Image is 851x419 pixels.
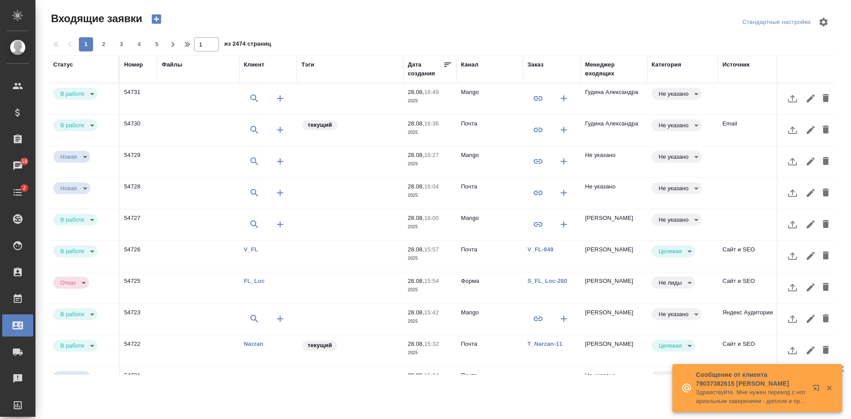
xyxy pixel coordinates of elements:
div: В работе [53,88,98,100]
button: Загрузить файл [782,245,803,266]
p: 28.08, [408,183,424,190]
a: Narzan [244,341,263,347]
button: Выбрать клиента [244,308,265,329]
button: Создать клиента [269,308,291,329]
p: 2025 [408,317,452,326]
button: Новая [58,153,80,161]
button: Удалить [818,151,833,172]
p: 28.08, [408,278,424,284]
span: 2 [17,184,31,192]
div: Источник [722,60,750,69]
button: Не лиды [656,279,684,286]
button: В работе [58,310,87,318]
td: [PERSON_NAME] [581,335,647,366]
button: Не указано [656,153,691,161]
p: 28.08, [408,89,424,95]
div: В работе [53,340,98,352]
span: 4 [132,40,146,49]
td: 54726 [120,241,157,272]
p: текущий [308,121,332,129]
button: Загрузить файл [782,182,803,204]
span: Входящие заявки [49,12,142,26]
div: split button [740,16,813,29]
button: Создать клиента [269,371,291,392]
span: Настроить таблицу [813,12,834,33]
button: Новая [58,373,80,381]
td: Почта [457,335,523,366]
div: В работе [652,151,702,163]
button: Редактировать [803,340,818,361]
button: Удалить [818,245,833,266]
td: 54728 [120,178,157,209]
div: Клиент [244,60,264,69]
td: Почта [457,115,523,146]
button: Удалить [818,277,833,298]
div: Канал [461,60,478,69]
td: 54730 [120,115,157,146]
button: Создать заказ [553,371,574,392]
p: 2025 [408,191,452,200]
button: Создать заказ [553,214,574,235]
a: 2 [2,181,33,204]
button: Привязать к существующему заказу [527,119,549,141]
div: В работе [652,340,695,352]
p: 16:04 [424,183,439,190]
button: 2 [97,37,111,51]
button: Не указано [656,90,691,98]
button: Создать заказ [553,88,574,109]
p: текущий [308,341,332,350]
p: 15:32 [424,341,439,347]
button: Создать заказ [553,308,574,329]
button: В работе [58,90,87,98]
p: 28.08, [408,341,424,347]
td: Mango [457,146,523,177]
button: Редактировать [803,88,818,109]
div: Менеджер входящих [585,60,643,78]
p: 16:00 [424,215,439,221]
button: Редактировать [803,277,818,298]
td: Не указано [581,367,647,398]
button: Удалить [818,214,833,235]
span: 2 [97,40,111,49]
button: Привязать к существующему заказу [527,371,549,392]
div: Заказ [527,60,543,69]
button: Выбрать клиента [244,182,265,204]
button: Выбрать клиента [244,119,265,141]
a: S_FL_Loc-280 [527,278,567,284]
button: Открыть в новой вкладке [807,379,828,400]
button: Не указано [656,373,691,381]
p: 2025 [408,97,452,106]
p: 2025 [408,349,452,357]
button: Создать клиента [269,151,291,172]
div: Номер [124,60,143,69]
button: Загрузить файл [782,308,803,329]
span: 18 [16,157,33,166]
button: 4 [132,37,146,51]
td: [PERSON_NAME] [581,241,647,272]
a: T_Narzan-11 [527,341,562,347]
button: В работе [58,247,87,255]
p: 28.08, [408,309,424,316]
button: Создать клиента [269,214,291,235]
td: Почта [457,241,523,272]
button: Привязать к существующему заказу [527,88,549,109]
p: 28.08, [408,120,424,127]
div: В работе [652,119,702,131]
td: Почта [457,178,523,209]
td: Форма [457,272,523,303]
td: Email [718,115,785,146]
div: В работе [53,119,98,131]
button: В работе [58,121,87,129]
div: В работе [53,277,89,289]
span: 3 [114,40,129,49]
button: Не указано [656,184,691,192]
button: Создать клиента [269,119,291,141]
button: Удалить [818,88,833,109]
p: 2025 [408,160,452,168]
p: 2025 [408,254,452,263]
div: Дата создания [408,60,443,78]
td: 54731 [120,83,157,114]
p: 28.08, [408,152,424,158]
button: Целевая [656,247,684,255]
div: Категория [652,60,681,69]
